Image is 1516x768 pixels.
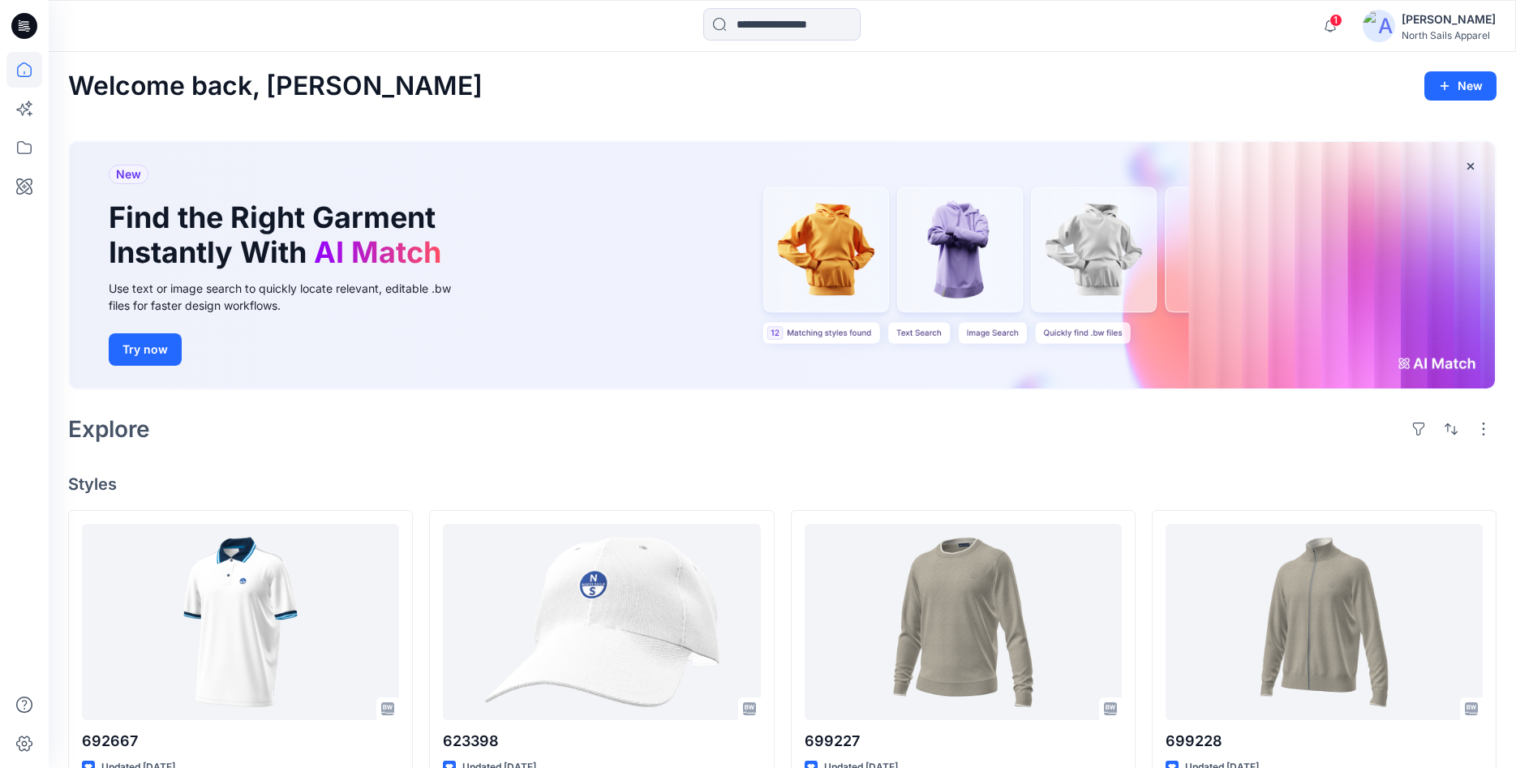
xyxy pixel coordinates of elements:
[1402,29,1496,41] div: North Sails Apparel
[1424,71,1497,101] button: New
[1166,730,1483,753] p: 699228
[443,524,760,719] a: 623398
[82,730,399,753] p: 692667
[1402,10,1496,29] div: [PERSON_NAME]
[314,234,441,270] span: AI Match
[68,416,150,442] h2: Explore
[1329,14,1342,27] span: 1
[1363,10,1395,42] img: avatar
[82,524,399,719] a: 692667
[109,333,182,366] button: Try now
[116,165,141,184] span: New
[68,71,483,101] h2: Welcome back, [PERSON_NAME]
[109,280,474,314] div: Use text or image search to quickly locate relevant, editable .bw files for faster design workflows.
[443,730,760,753] p: 623398
[805,524,1122,719] a: 699227
[1166,524,1483,719] a: 699228
[109,200,449,270] h1: Find the Right Garment Instantly With
[68,474,1497,494] h4: Styles
[805,730,1122,753] p: 699227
